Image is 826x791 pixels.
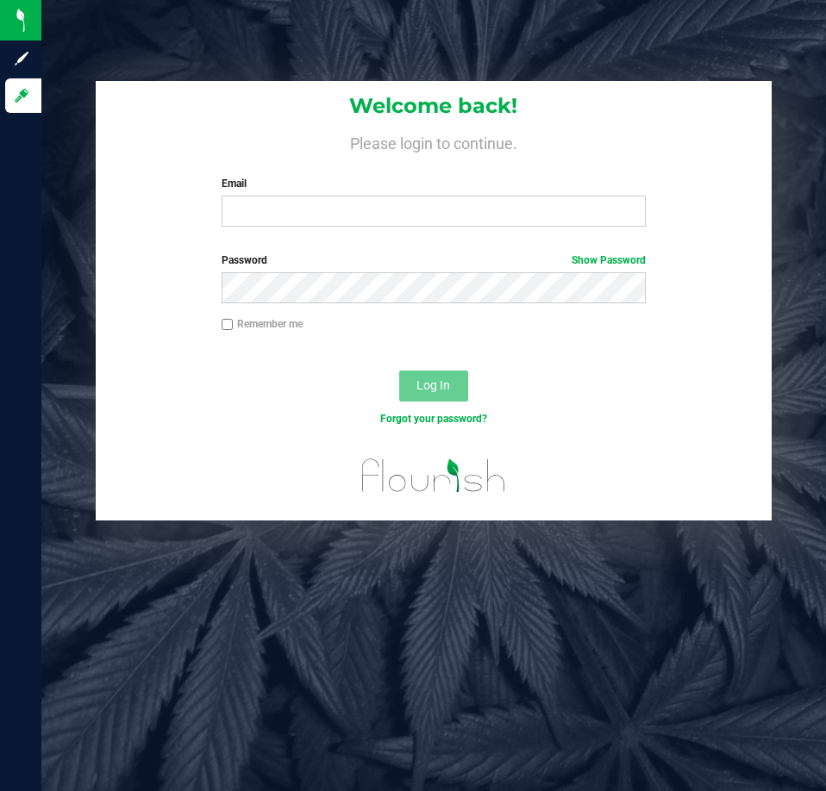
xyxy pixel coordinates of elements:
span: Log In [416,378,450,392]
label: Remember me [222,316,303,332]
label: Email [222,176,646,191]
inline-svg: Sign up [13,50,30,67]
a: Show Password [572,254,646,266]
h4: Please login to continue. [96,131,771,152]
span: Password [222,254,267,266]
button: Log In [399,371,468,402]
a: Forgot your password? [380,413,487,425]
img: flourish_logo.svg [349,445,518,507]
input: Remember me [222,319,234,331]
inline-svg: Log in [13,87,30,104]
h1: Welcome back! [96,95,771,117]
